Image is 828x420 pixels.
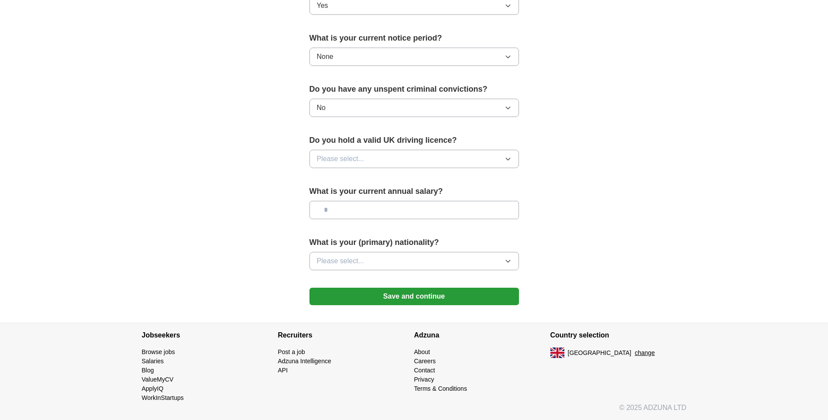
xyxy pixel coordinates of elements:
a: ApplyIQ [142,385,164,392]
button: None [309,48,519,66]
a: Adzuna Intelligence [278,358,331,365]
a: Post a job [278,348,305,355]
img: UK flag [550,348,564,358]
a: WorkInStartups [142,394,184,401]
span: None [317,52,333,62]
label: What is your current annual salary? [309,186,519,197]
div: © 2025 ADZUNA LTD [135,403,694,420]
span: [GEOGRAPHIC_DATA] [568,348,632,358]
a: Browse jobs [142,348,175,355]
a: Privacy [414,376,434,383]
button: No [309,99,519,117]
button: Please select... [309,150,519,168]
a: Contact [414,367,435,374]
h4: Country selection [550,323,687,348]
a: Careers [414,358,436,365]
label: What is your (primary) nationality? [309,237,519,248]
span: No [317,103,326,113]
a: Blog [142,367,154,374]
a: About [414,348,430,355]
span: Please select... [317,154,364,164]
a: API [278,367,288,374]
a: ValueMyCV [142,376,174,383]
a: Salaries [142,358,164,365]
a: Terms & Conditions [414,385,467,392]
label: What is your current notice period? [309,32,519,44]
button: Please select... [309,252,519,270]
label: Do you have any unspent criminal convictions? [309,83,519,95]
label: Do you hold a valid UK driving licence? [309,134,519,146]
span: Yes [317,0,328,11]
span: Please select... [317,256,364,266]
button: Save and continue [309,288,519,305]
button: change [635,348,655,358]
